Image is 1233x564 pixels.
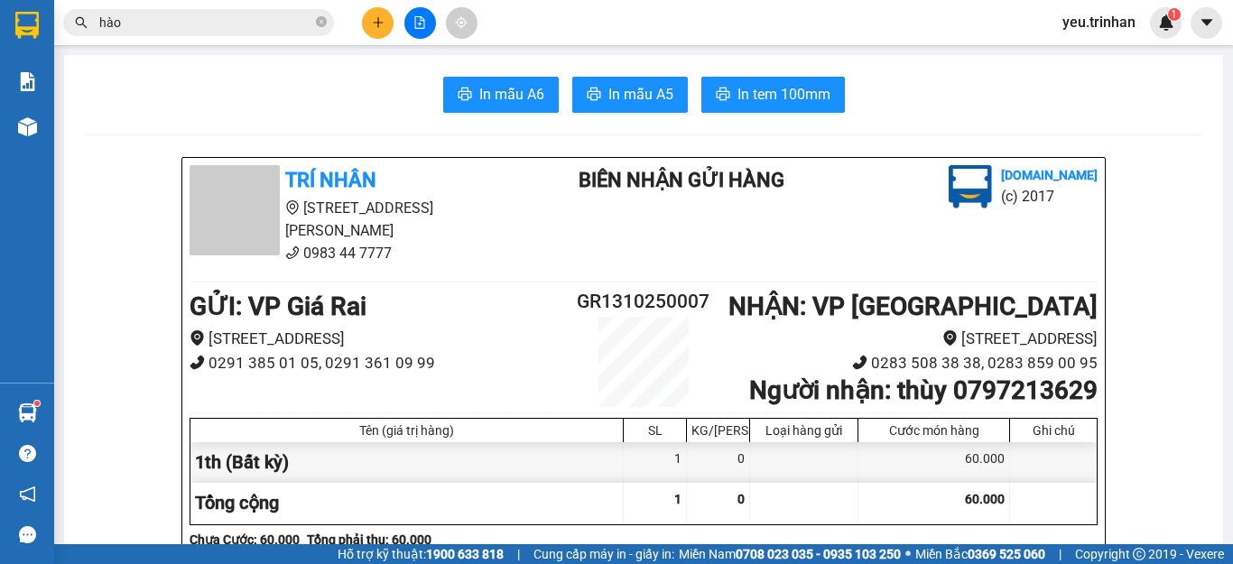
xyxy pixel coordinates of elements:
span: message [19,526,36,543]
span: printer [587,87,601,104]
button: printerIn mẫu A5 [572,77,688,113]
button: aim [446,7,477,39]
span: phone [852,355,867,370]
span: caret-down [1199,14,1215,31]
span: printer [458,87,472,104]
li: [STREET_ADDRESS] [719,327,1098,351]
div: 0 [687,442,750,483]
span: 0 [737,492,745,506]
span: In mẫu A5 [608,83,673,106]
span: printer [716,87,730,104]
div: SL [628,423,681,438]
span: notification [19,485,36,503]
span: phone [190,355,205,370]
b: BIÊN NHẬN GỬI HÀNG [579,169,784,191]
li: 0291 385 01 05, 0291 361 09 99 [190,351,568,375]
span: In tem 100mm [737,83,830,106]
b: GỬI : VP Giá Rai [190,291,366,321]
b: Chưa Cước : 60.000 [190,532,300,547]
div: 60.000 [858,442,1010,483]
li: (c) 2017 [1001,185,1098,208]
div: KG/[PERSON_NAME] [691,423,745,438]
span: 60.000 [965,492,1005,506]
b: Người nhận : thùy 0797213629 [749,375,1098,405]
sup: 1 [34,401,40,406]
strong: 1900 633 818 [426,547,504,561]
img: logo-vxr [15,12,39,39]
span: copyright [1133,548,1145,560]
span: aim [455,16,468,29]
li: 0983 44 7777 [190,242,525,264]
strong: 0708 023 035 - 0935 103 250 [736,547,901,561]
b: Tổng phải thu: 60.000 [307,532,431,547]
button: file-add [404,7,436,39]
b: TRÍ NHÂN [285,169,376,191]
img: warehouse-icon [18,403,37,422]
div: Tên (giá trị hàng) [195,423,618,438]
b: [DOMAIN_NAME] [1001,168,1098,182]
span: question-circle [19,445,36,462]
span: plus [372,16,385,29]
div: 1th (Bất kỳ) [190,442,624,483]
button: caret-down [1191,7,1222,39]
li: [STREET_ADDRESS] [190,327,568,351]
img: warehouse-icon [18,117,37,136]
div: Loại hàng gửi [755,423,853,438]
img: solution-icon [18,72,37,91]
strong: 0369 525 060 [968,547,1045,561]
div: Cước món hàng [863,423,1005,438]
span: file-add [413,16,426,29]
img: icon-new-feature [1158,14,1174,31]
span: close-circle [316,16,327,27]
button: printerIn tem 100mm [701,77,845,113]
span: 1 [1171,8,1177,21]
span: environment [285,200,300,215]
span: Hỗ trợ kỹ thuật: [338,544,504,564]
span: environment [190,330,205,346]
span: ⚪️ [905,550,911,558]
sup: 1 [1168,8,1181,21]
div: Ghi chú [1015,423,1092,438]
span: Cung cấp máy in - giấy in: [533,544,674,564]
span: Miền Bắc [915,544,1045,564]
li: 0283 508 38 38, 0283 859 00 95 [719,351,1098,375]
span: close-circle [316,14,327,32]
input: Tìm tên, số ĐT hoặc mã đơn [99,13,312,32]
span: 1 [674,492,681,506]
li: [STREET_ADDRESS][PERSON_NAME] [190,197,525,242]
div: 1 [624,442,687,483]
b: NHẬN : VP [GEOGRAPHIC_DATA] [728,291,1098,321]
button: plus [362,7,394,39]
span: In mẫu A6 [479,83,544,106]
span: search [75,16,88,29]
h2: GR1310250007 [568,287,719,317]
span: Tổng cộng [195,492,279,513]
span: Miền Nam [679,544,901,564]
span: phone [285,245,300,260]
button: printerIn mẫu A6 [443,77,559,113]
span: yeu.trinhan [1048,11,1150,33]
span: | [517,544,520,564]
span: | [1059,544,1061,564]
img: logo.jpg [949,165,992,208]
span: environment [942,330,958,346]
